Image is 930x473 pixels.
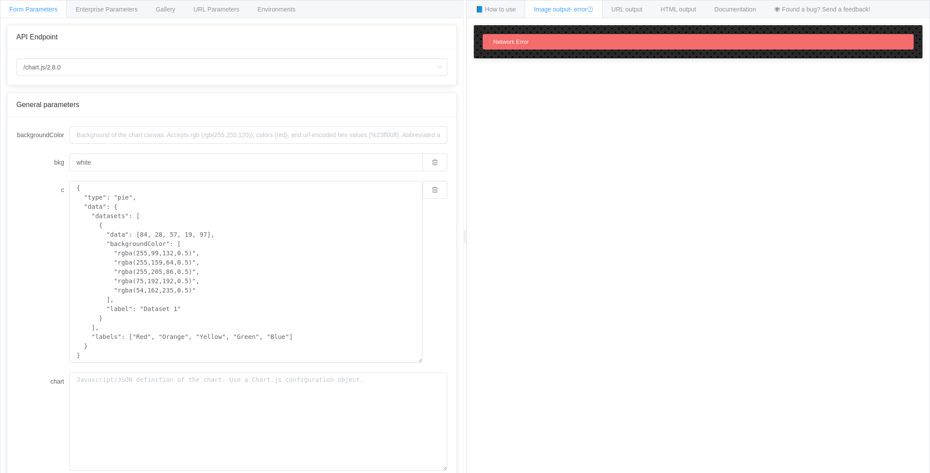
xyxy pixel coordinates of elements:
[16,101,79,108] span: General parameters
[16,126,69,144] label: backgroundColor
[193,6,239,13] span: URL Parameters
[16,58,447,76] input: Select
[774,6,870,13] span: 🕷 Found a bug? Send a feedback!
[69,154,423,171] input: Background of the chart canvas. Accepts rgb (rgb(255,255,120)), colors (red), and url-encoded hex...
[570,6,593,13] span: - error
[76,6,138,13] span: Enterprise Parameters
[476,6,516,13] span: 📘 How to use
[715,6,756,13] span: Documentation
[16,33,58,41] span: API Endpoint
[16,373,69,390] label: chart
[16,154,69,171] label: bkg
[9,6,58,13] span: Form Parameters
[661,6,696,13] span: HTML output
[16,181,69,199] label: c
[156,6,175,13] span: Gallery
[69,126,447,144] input: Background of the chart canvas. Accepts rgb (rgb(255,255,120)), colors (red), and url-encoded hex...
[611,6,642,13] span: URL output
[257,6,296,13] span: Environments
[493,38,529,45] span: Network Error
[534,6,593,13] span: Image output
